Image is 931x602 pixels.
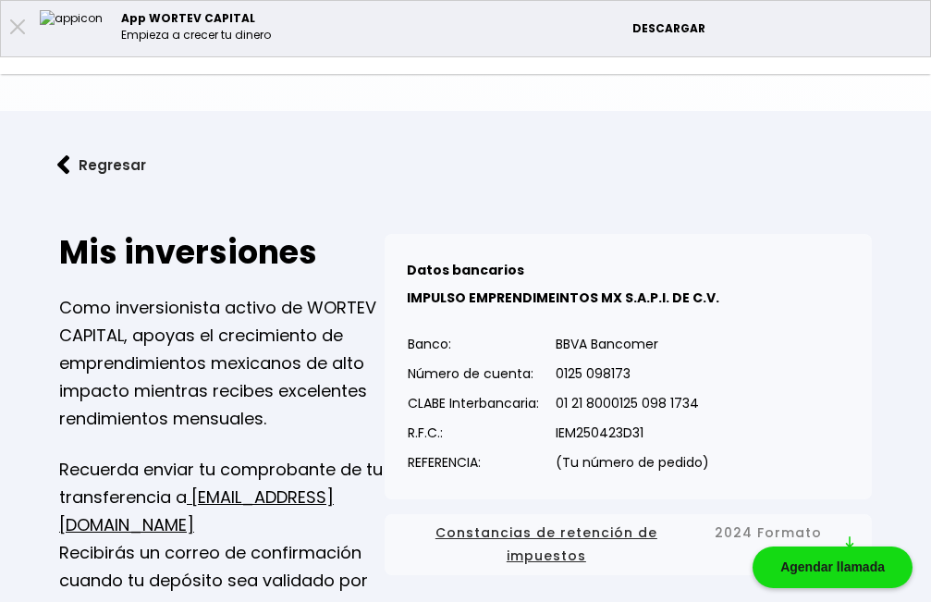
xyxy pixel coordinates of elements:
[399,522,693,568] span: Constancias de retención de impuestos
[59,485,334,536] a: [EMAIL_ADDRESS][DOMAIN_NAME]
[57,155,70,175] img: flecha izquierda
[30,141,901,190] a: flecha izquierdaRegresar
[408,389,539,417] p: CLABE Interbancaria:
[59,234,385,271] h2: Mis inversiones
[556,448,709,476] p: (Tu número de pedido)
[40,10,103,47] img: appicon
[556,389,709,417] p: 01 21 8000125 098 1734
[121,27,271,43] p: Empieza a crecer tu dinero
[59,294,385,433] p: Como inversionista activo de WORTEV CAPITAL, apoyas el crecimiento de emprendimientos mexicanos d...
[407,289,719,307] b: IMPULSO EMPRENDIMEINTOS MX S.A.P.I. DE C.V.
[408,419,539,447] p: R.F.C.:
[30,141,174,190] button: Regresar
[408,330,539,358] p: Banco:
[407,261,524,279] b: Datos bancarios
[121,10,271,27] p: App WORTEV CAPITAL
[632,20,921,37] p: DESCARGAR
[408,360,539,387] p: Número de cuenta:
[408,448,539,476] p: REFERENCIA:
[556,330,709,358] p: BBVA Bancomer
[399,522,857,568] button: Constancias de retención de impuestos2024 Formato zip
[556,419,709,447] p: IEM250423D31
[753,547,913,588] div: Agendar llamada
[556,360,709,387] p: 0125 098173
